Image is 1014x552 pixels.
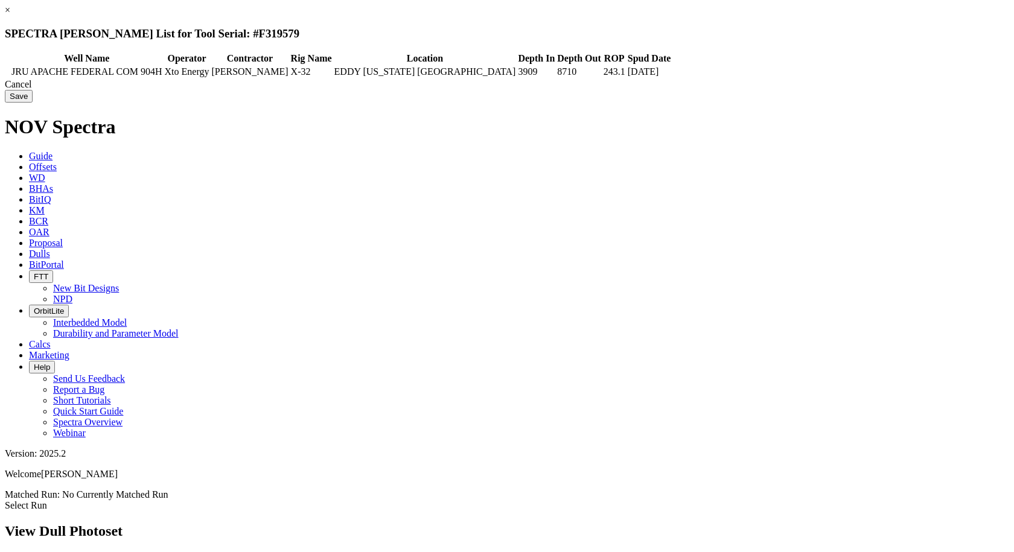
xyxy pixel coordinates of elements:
a: Durability and Parameter Model [53,328,179,338]
a: Report a Bug [53,384,104,395]
span: Proposal [29,238,63,248]
p: Welcome [5,469,1009,480]
a: Short Tutorials [53,395,111,405]
span: Dulls [29,249,50,259]
a: Send Us Feedback [53,373,125,384]
div: Version: 2025.2 [5,448,1009,459]
span: Marketing [29,350,69,360]
a: Quick Start Guide [53,406,123,416]
th: Well Name [11,52,163,65]
td: X-32 [290,66,333,78]
td: 3909 [517,66,555,78]
a: New Bit Designs [53,283,119,293]
td: [DATE] [627,66,672,78]
a: Select Run [5,500,47,510]
span: Help [34,363,50,372]
td: EDDY [US_STATE] [GEOGRAPHIC_DATA] [334,66,517,78]
input: Save [5,90,33,103]
span: OAR [29,227,49,237]
th: Location [334,52,517,65]
span: BitPortal [29,259,64,270]
a: × [5,5,10,15]
span: Calcs [29,339,51,349]
span: Matched Run: [5,489,60,500]
td: 243.1 [603,66,626,78]
th: Contractor [211,52,289,65]
a: Spectra Overview [53,417,123,427]
td: JRU APACHE FEDERAL COM 904H [11,66,163,78]
h1: NOV Spectra [5,116,1009,138]
span: WD [29,173,45,183]
a: NPD [53,294,72,304]
a: Interbedded Model [53,317,127,328]
td: [PERSON_NAME] [211,66,289,78]
span: Guide [29,151,53,161]
th: ROP [603,52,626,65]
span: No Currently Matched Run [62,489,168,500]
span: [PERSON_NAME] [41,469,118,479]
span: BCR [29,216,48,226]
th: Depth Out [556,52,601,65]
h3: SPECTRA [PERSON_NAME] List for Tool Serial: #F319579 [5,27,1009,40]
a: Webinar [53,428,86,438]
span: OrbitLite [34,306,64,316]
div: Cancel [5,79,1009,90]
th: Rig Name [290,52,333,65]
span: FTT [34,272,48,281]
span: BitIQ [29,194,51,205]
h2: View Dull Photoset [5,523,1009,539]
span: KM [29,205,45,215]
th: Spud Date [627,52,672,65]
td: Xto Energy [164,66,210,78]
th: Operator [164,52,210,65]
th: Depth In [517,52,555,65]
span: Offsets [29,162,57,172]
span: BHAs [29,183,53,194]
td: 8710 [556,66,601,78]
